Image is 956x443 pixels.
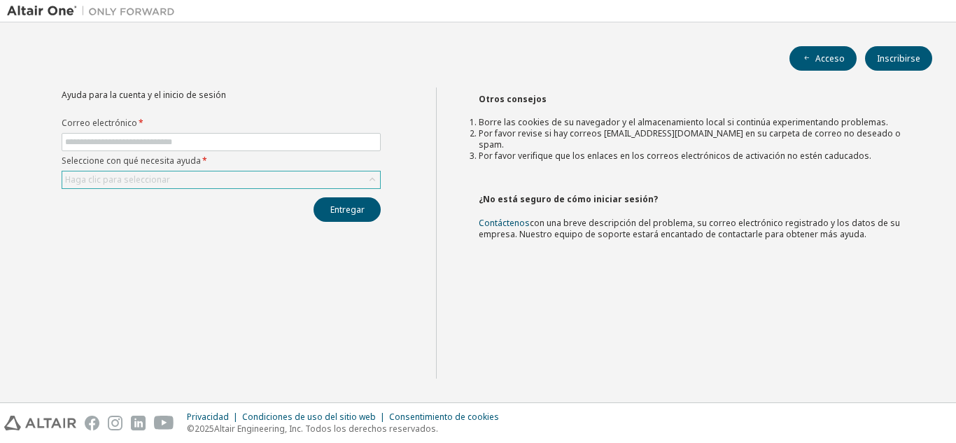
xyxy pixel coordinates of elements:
[62,117,137,129] font: Correo electrónico
[815,52,845,64] font: Acceso
[789,46,857,71] button: Acceso
[314,197,381,222] button: Entregar
[131,416,146,430] img: linkedin.svg
[154,416,174,430] img: youtube.svg
[389,411,499,423] font: Consentimiento de cookies
[62,155,201,167] font: Seleccione con qué necesita ayuda
[4,416,76,430] img: altair_logo.svg
[195,423,214,435] font: 2025
[479,116,888,128] font: Borre las cookies de su navegador y el almacenamiento local si continúa experimentando problemas.
[479,217,900,240] font: con una breve descripción del problema, su correo electrónico registrado y los datos de su empres...
[187,411,229,423] font: Privacidad
[479,150,871,162] font: Por favor verifique que los enlaces en los correos electrónicos de activación no estén caducados.
[479,127,901,150] font: Por favor revise si hay correos [EMAIL_ADDRESS][DOMAIN_NAME] en su carpeta de correo no deseado o...
[479,217,530,229] a: Contáctenos
[7,4,182,18] img: Altair Uno
[62,171,380,188] div: Haga clic para seleccionar
[108,416,122,430] img: instagram.svg
[62,89,226,101] font: Ayuda para la cuenta y el inicio de sesión
[85,416,99,430] img: facebook.svg
[865,46,932,71] button: Inscribirse
[187,423,195,435] font: ©
[877,52,920,64] font: Inscribirse
[65,174,170,185] font: Haga clic para seleccionar
[214,423,438,435] font: Altair Engineering, Inc. Todos los derechos reservados.
[479,93,547,105] font: Otros consejos
[330,204,365,216] font: Entregar
[479,193,658,205] font: ¿No está seguro de cómo iniciar sesión?
[242,411,376,423] font: Condiciones de uso del sitio web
